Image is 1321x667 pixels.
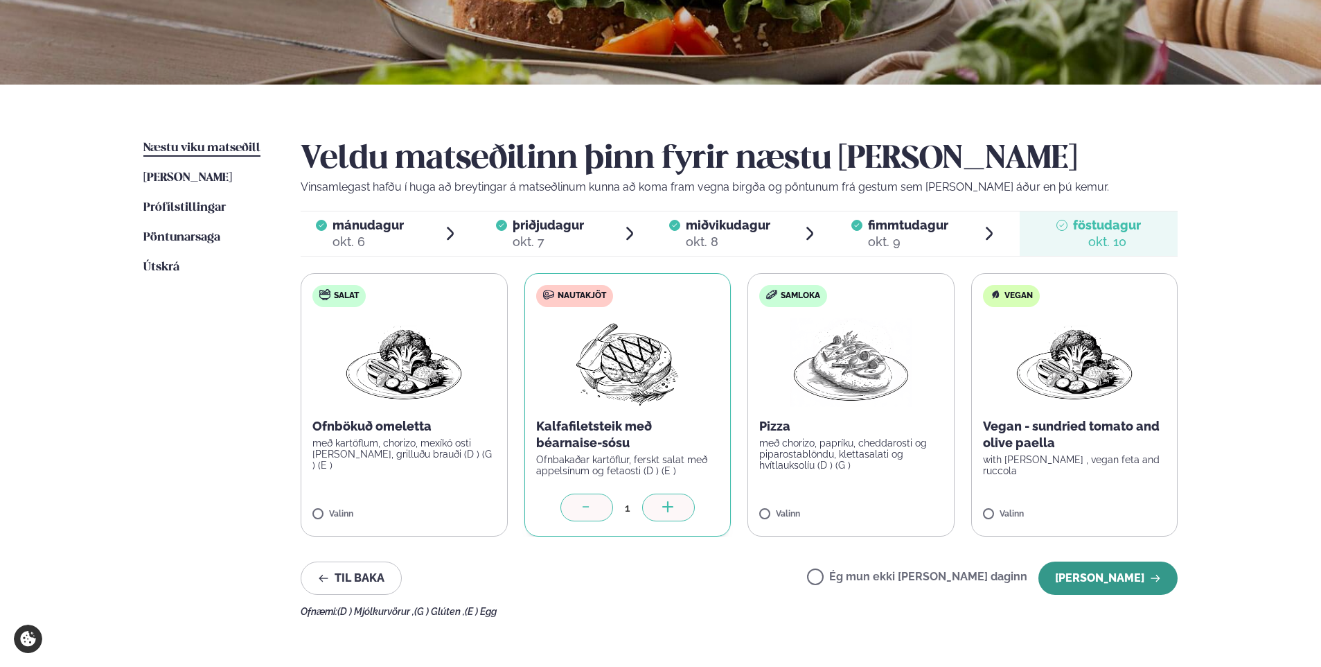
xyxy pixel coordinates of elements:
[1073,218,1141,232] span: föstudagur
[414,606,465,617] span: (G ) Glúten ,
[143,232,220,243] span: Pöntunarsaga
[766,290,777,300] img: sandwich-new-16px.svg
[143,259,179,276] a: Útskrá
[536,418,720,451] p: Kalfafiletsteik með béarnaise-sósu
[143,170,232,187] a: [PERSON_NAME]
[1038,562,1178,595] button: [PERSON_NAME]
[14,625,42,653] a: Cookie settings
[536,454,720,476] p: Ofnbakaðar kartöflur, ferskt salat með appelsínum og fetaosti (D ) (E )
[143,229,220,246] a: Pöntunarsaga
[312,438,496,471] p: með kartöflum, chorizo, mexíkó osti [PERSON_NAME], grilluðu brauði (D ) (G ) (E )
[333,234,404,250] div: okt. 6
[1013,318,1135,407] img: Vegan.png
[781,291,820,302] span: Samloka
[143,140,260,157] a: Næstu viku matseðill
[983,454,1167,476] p: with [PERSON_NAME] , vegan feta and ruccola
[759,438,943,471] p: með chorizo, papríku, cheddarosti og piparostablöndu, klettasalati og hvítlauksolíu (D ) (G )
[319,289,330,300] img: salad.svg
[686,218,770,232] span: miðvikudagur
[143,261,179,273] span: Útskrá
[566,318,689,407] img: Beef-Meat.png
[558,291,606,302] span: Nautakjöt
[301,606,1178,617] div: Ofnæmi:
[868,218,948,232] span: fimmtudagur
[343,318,465,407] img: Vegan.png
[301,562,402,595] button: Til baka
[868,234,948,250] div: okt. 9
[301,140,1178,179] h2: Veldu matseðilinn þinn fyrir næstu [PERSON_NAME]
[143,142,260,154] span: Næstu viku matseðill
[465,606,497,617] span: (E ) Egg
[759,418,943,435] p: Pizza
[1004,291,1033,302] span: Vegan
[334,291,359,302] span: Salat
[613,500,642,516] div: 1
[543,289,554,300] img: beef.svg
[301,179,1178,196] p: Vinsamlegast hafðu í huga að breytingar á matseðlinum kunna að koma fram vegna birgða og pöntunum...
[990,289,1001,300] img: Vegan.svg
[513,234,584,250] div: okt. 7
[143,202,226,214] span: Prófílstillingar
[983,418,1167,451] p: Vegan - sundried tomato and olive paella
[143,200,226,216] a: Prófílstillingar
[686,234,770,250] div: okt. 8
[1073,234,1141,250] div: okt. 10
[143,172,232,184] span: [PERSON_NAME]
[790,318,912,407] img: Pizza-Bread.png
[312,418,496,435] p: Ofnbökuð omeletta
[513,218,584,232] span: þriðjudagur
[337,606,414,617] span: (D ) Mjólkurvörur ,
[333,218,404,232] span: mánudagur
